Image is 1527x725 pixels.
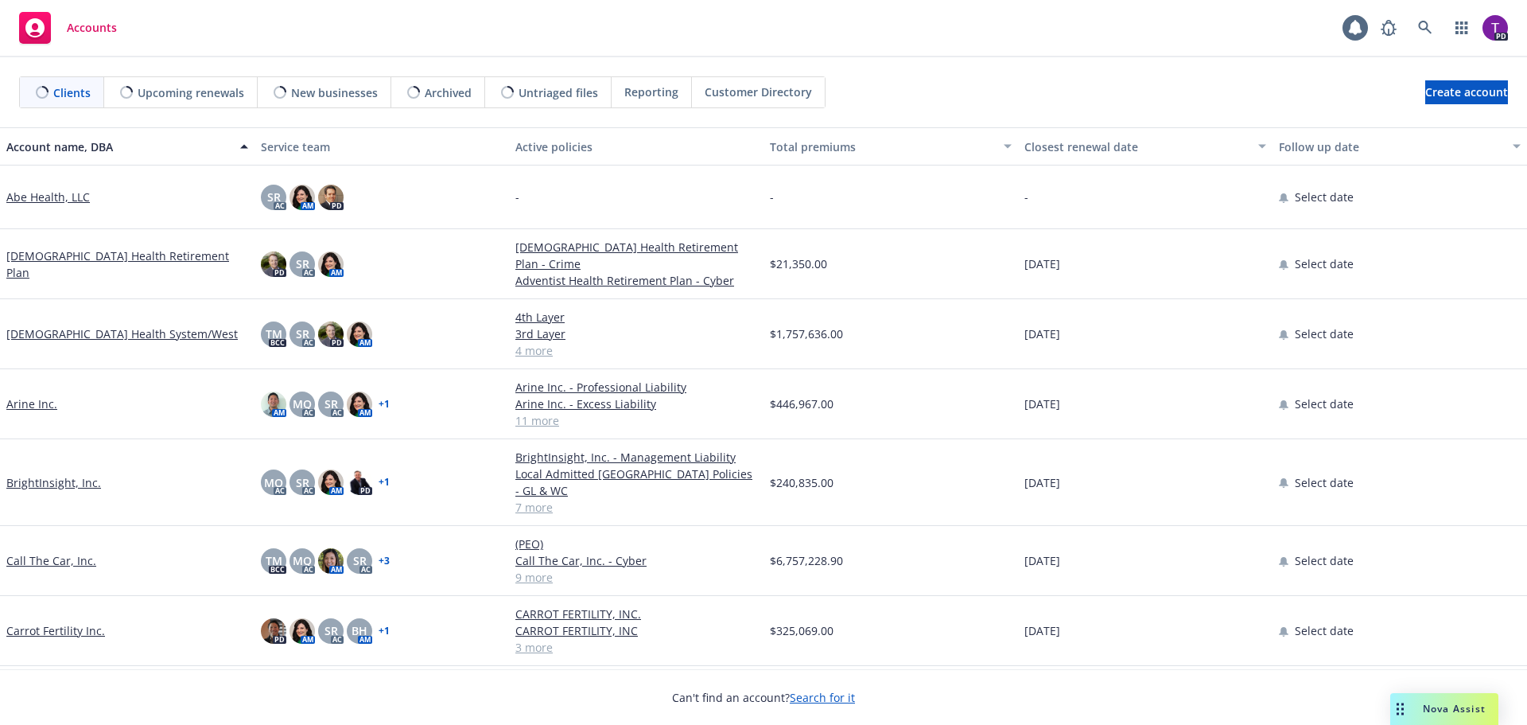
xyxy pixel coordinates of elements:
span: $21,350.00 [770,255,827,272]
a: BrightInsight, Inc. - Management Liability [515,449,757,466]
a: + 1 [379,400,390,409]
img: photo [289,618,315,644]
a: + 1 [379,626,390,636]
span: SR [267,189,281,205]
a: CARROT FERTILITY, INC. [515,606,757,622]
a: [DEMOGRAPHIC_DATA] Health Retirement Plan [6,248,248,281]
span: $1,757,636.00 [770,325,843,342]
span: Select date [1295,255,1354,272]
span: Select date [1295,189,1354,205]
span: Reporting [624,84,678,100]
span: Select date [1295,396,1354,412]
span: BH [352,622,367,639]
span: Customer Directory [705,84,812,100]
span: - [1024,189,1028,205]
span: - [770,189,774,205]
a: 9 more [515,569,757,586]
a: + 1 [379,477,390,487]
span: SR [296,255,309,272]
a: 4 more [515,342,757,359]
img: photo [318,322,344,347]
div: Service team [261,138,503,155]
a: 4th Layer [515,309,757,325]
img: photo [261,618,286,644]
a: Create account [1425,80,1508,104]
span: $446,967.00 [770,396,833,412]
span: Untriaged files [519,84,598,101]
span: $325,069.00 [770,622,833,639]
span: [DATE] [1024,396,1060,412]
img: photo [318,185,344,210]
span: SR [324,622,338,639]
span: Create account [1425,77,1508,107]
span: TM [266,552,282,569]
a: Switch app [1446,12,1478,44]
a: Call The Car, Inc. [6,552,96,569]
span: MQ [293,552,312,569]
span: MQ [264,474,283,491]
img: photo [347,322,372,347]
div: Active policies [515,138,757,155]
span: SR [353,552,367,569]
a: Call The Car, Inc. - Cyber [515,552,757,569]
a: Arine Inc. [6,396,57,412]
span: SR [296,474,309,491]
span: [DATE] [1024,325,1060,342]
span: Can't find an account? [672,689,855,706]
a: 7 more [515,499,757,516]
div: Total premiums [770,138,994,155]
a: Accounts [13,6,123,50]
span: TM [266,325,282,342]
span: - [515,189,519,205]
a: Search [1409,12,1441,44]
a: 3 more [515,639,757,656]
span: MQ [293,396,312,412]
span: Nova Assist [1423,702,1486,715]
span: Select date [1295,325,1354,342]
button: Service team [254,127,509,166]
img: photo [318,251,344,277]
img: photo [261,392,286,417]
a: Abe Health, LLC [6,189,90,205]
span: SR [324,396,338,412]
span: [DATE] [1024,474,1060,491]
span: Select date [1295,552,1354,569]
img: photo [347,470,372,495]
span: Select date [1295,474,1354,491]
span: New businesses [291,84,378,101]
a: Adventist Health Retirement Plan - Cyber [515,272,757,289]
a: [DEMOGRAPHIC_DATA] Health System/West [6,325,238,342]
button: Closest renewal date [1018,127,1272,166]
div: Follow up date [1279,138,1503,155]
a: Search for it [790,690,855,705]
span: Clients [53,84,91,101]
img: photo [318,548,344,574]
span: Select date [1295,622,1354,639]
div: Closest renewal date [1024,138,1249,155]
img: photo [1482,15,1508,41]
button: Active policies [509,127,763,166]
a: (PEO) [515,536,757,552]
img: photo [261,251,286,277]
span: Archived [425,84,472,101]
a: Report a Bug [1373,12,1405,44]
a: BrightInsight, Inc. [6,474,101,491]
a: [DEMOGRAPHIC_DATA] Health Retirement Plan - Crime [515,239,757,272]
img: photo [347,392,372,417]
span: $240,835.00 [770,474,833,491]
span: Upcoming renewals [138,84,244,101]
span: [DATE] [1024,552,1060,569]
a: Carrot Fertility Inc. [6,622,105,639]
a: Local Admitted [GEOGRAPHIC_DATA] Policies - GL & WC [515,466,757,499]
button: Follow up date [1272,127,1527,166]
div: Drag to move [1390,693,1410,725]
a: Arine Inc. - Professional Liability [515,379,757,396]
span: SR [296,325,309,342]
a: 3rd Layer [515,325,757,342]
button: Total premiums [763,127,1018,166]
a: 11 more [515,412,757,429]
img: photo [318,470,344,495]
